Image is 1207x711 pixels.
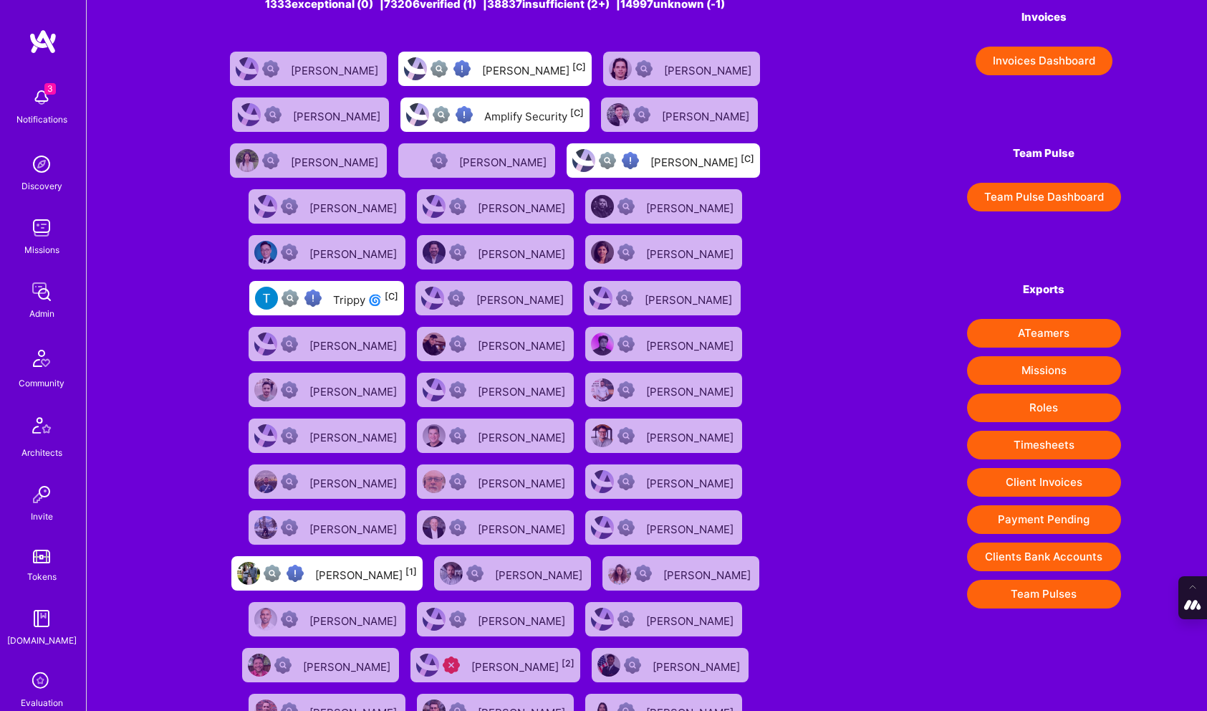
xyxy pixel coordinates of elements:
img: discovery [27,150,56,178]
a: User AvatarNot Scrubbed[PERSON_NAME] [243,459,411,505]
a: User AvatarNot Scrubbed[PERSON_NAME] [411,459,580,505]
img: Not Scrubbed [262,152,279,169]
div: [PERSON_NAME] [309,518,400,537]
img: logo [29,29,57,54]
a: User AvatarNot Scrubbed[PERSON_NAME] [243,321,411,367]
a: User AvatarNot Scrubbed[PERSON_NAME] [411,321,580,367]
img: admin teamwork [27,277,56,306]
img: User Avatar [590,287,612,310]
div: [PERSON_NAME] [309,335,400,353]
img: User Avatar [423,516,446,539]
button: Payment Pending [967,505,1121,534]
a: User AvatarNot Scrubbed[PERSON_NAME] [411,596,580,642]
img: teamwork [27,214,56,242]
img: User Avatar [609,57,632,80]
button: Clients Bank Accounts [967,543,1121,571]
span: 3 [44,83,56,95]
a: User AvatarNot Scrubbed[PERSON_NAME] [580,596,748,642]
div: [PERSON_NAME] [478,243,568,262]
div: [PERSON_NAME] [459,151,549,170]
a: User AvatarNot Scrubbed[PERSON_NAME] [411,505,580,550]
img: User Avatar [404,149,427,172]
div: [PERSON_NAME] [309,472,400,491]
img: Not fully vetted [264,565,281,582]
div: [PERSON_NAME] [309,243,400,262]
button: Team Pulses [967,580,1121,609]
a: User AvatarNot fully vettedHigh Potential User[PERSON_NAME][C] [561,138,766,183]
div: [PERSON_NAME] [482,59,586,78]
button: Roles [967,393,1121,422]
img: User Avatar [423,241,446,264]
div: [PERSON_NAME] [478,472,568,491]
div: [PERSON_NAME] [478,197,568,216]
div: [DOMAIN_NAME] [7,633,77,648]
img: Unqualified [443,657,460,674]
img: Not Scrubbed [616,290,633,307]
div: Trippy 🌀 [333,289,398,307]
a: User AvatarNot Scrubbed[PERSON_NAME] [580,459,748,505]
img: User Avatar [591,378,614,401]
img: User Avatar [591,195,614,218]
img: User Avatar [591,470,614,493]
img: Not Scrubbed [281,335,298,353]
a: User AvatarNot Scrubbed[PERSON_NAME] [224,138,393,183]
div: [PERSON_NAME] [309,426,400,445]
img: User Avatar [591,333,614,355]
a: User AvatarNot Scrubbed[PERSON_NAME] [580,505,748,550]
img: Not Scrubbed [635,565,652,582]
img: Not Scrubbed [635,60,653,77]
a: User AvatarNot Scrubbed[PERSON_NAME] [595,92,764,138]
img: Not Scrubbed [281,244,298,261]
a: User AvatarNot Scrubbed[PERSON_NAME] [428,550,597,596]
a: User AvatarNot Scrubbed[PERSON_NAME] [411,183,580,229]
img: Not fully vetted [282,290,299,307]
img: User Avatar [591,608,614,631]
img: High Potential User [456,106,473,123]
i: icon SelectionTeam [28,668,55,695]
div: [PERSON_NAME] [293,105,383,124]
a: User AvatarNot Scrubbed[PERSON_NAME] [243,229,411,275]
div: [PERSON_NAME] [495,564,585,583]
a: User AvatarNot Scrubbed[PERSON_NAME] [243,413,411,459]
a: User AvatarNot Scrubbed[PERSON_NAME] [580,367,748,413]
a: User AvatarNot Scrubbed[PERSON_NAME] [578,275,746,321]
a: User AvatarNot Scrubbed[PERSON_NAME] [580,413,748,459]
img: User Avatar [423,333,446,355]
img: Community [24,341,59,376]
a: User AvatarNot Scrubbed[PERSON_NAME] [597,46,766,92]
img: User Avatar [423,378,446,401]
img: User Avatar [404,57,427,80]
h4: Exports [967,283,1121,296]
img: User Avatar [421,287,444,310]
a: User AvatarNot Scrubbed[PERSON_NAME] [224,46,393,92]
div: [PERSON_NAME] [478,335,568,353]
img: Not Scrubbed [281,519,298,536]
img: tokens [33,550,50,563]
button: Team Pulse Dashboard [967,183,1121,211]
div: [PERSON_NAME] [646,335,736,353]
img: bell [27,83,56,112]
img: High Potential User [453,60,471,77]
img: Not Scrubbed [264,106,282,123]
div: [PERSON_NAME] [646,381,736,399]
img: User Avatar [254,516,277,539]
img: User Avatar [254,241,277,264]
img: High Potential User [622,152,639,169]
img: Not Scrubbed [281,473,298,490]
a: User AvatarNot fully vettedHigh Potential User[PERSON_NAME][1] [226,550,428,596]
img: User Avatar [254,195,277,218]
a: User AvatarNot Scrubbed[PERSON_NAME] [411,367,580,413]
img: Not Scrubbed [617,611,635,628]
a: User AvatarNot fully vettedHigh Potential UserTrippy 🌀[C] [244,275,410,321]
img: guide book [27,604,56,633]
sup: [C] [570,108,584,118]
img: Not Scrubbed [617,198,635,215]
img: User Avatar [440,562,463,585]
a: User AvatarNot Scrubbed[PERSON_NAME] [411,413,580,459]
button: Client Invoices [967,468,1121,497]
div: [PERSON_NAME] [309,381,400,399]
a: User AvatarNot Scrubbed[PERSON_NAME] [597,550,765,596]
img: Not Scrubbed [617,427,635,444]
a: User AvatarNot Scrubbed[PERSON_NAME] [243,596,411,642]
